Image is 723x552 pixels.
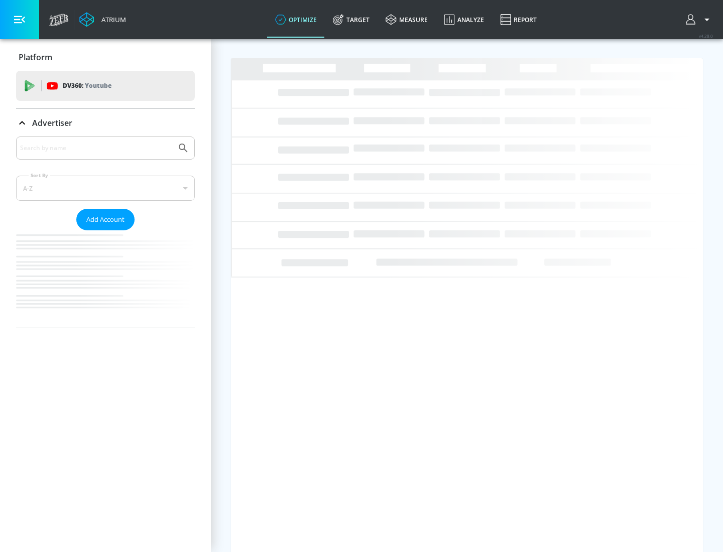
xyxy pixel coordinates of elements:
[436,2,492,38] a: Analyze
[97,15,126,24] div: Atrium
[85,80,111,91] p: Youtube
[16,43,195,71] div: Platform
[16,230,195,328] nav: list of Advertiser
[76,209,135,230] button: Add Account
[378,2,436,38] a: measure
[79,12,126,27] a: Atrium
[32,117,72,128] p: Advertiser
[16,71,195,101] div: DV360: Youtube
[86,214,125,225] span: Add Account
[16,176,195,201] div: A-Z
[19,52,52,63] p: Platform
[16,109,195,137] div: Advertiser
[492,2,545,38] a: Report
[16,136,195,328] div: Advertiser
[325,2,378,38] a: Target
[267,2,325,38] a: optimize
[29,172,50,179] label: Sort By
[20,142,172,155] input: Search by name
[63,80,111,91] p: DV360:
[699,33,713,39] span: v 4.28.0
